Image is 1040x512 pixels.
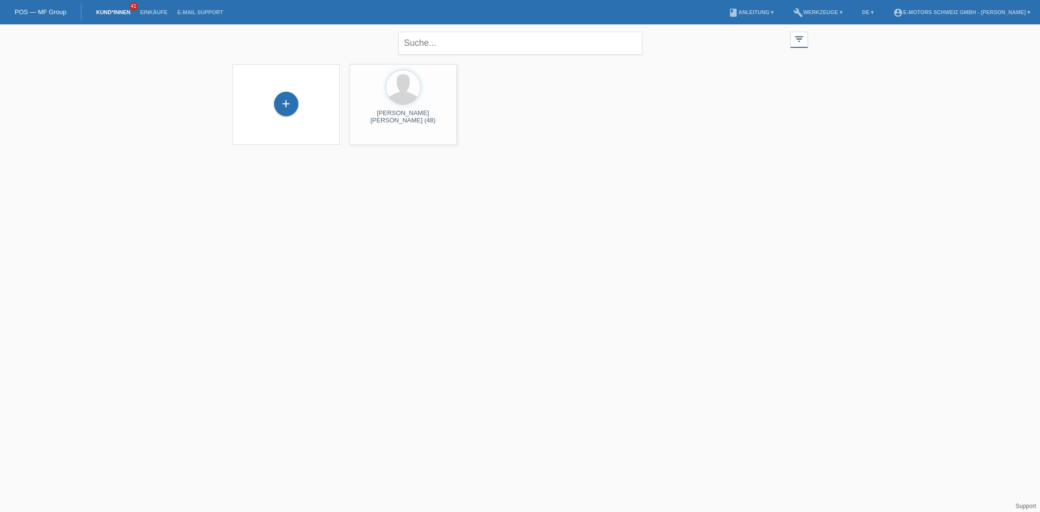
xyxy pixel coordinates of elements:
a: E-Mail Support [173,9,228,15]
i: build [793,8,803,18]
div: [PERSON_NAME] [PERSON_NAME] (48) [357,109,449,125]
a: Support [1016,503,1036,510]
i: filter_list [794,34,805,44]
div: Kund*in hinzufügen [275,96,298,112]
input: Suche... [398,32,642,55]
a: account_circleE-Motors Schweiz GmbH - [PERSON_NAME] ▾ [888,9,1035,15]
a: POS — MF Group [15,8,66,16]
a: bookAnleitung ▾ [724,9,779,15]
i: account_circle [893,8,903,18]
a: Einkäufe [135,9,172,15]
span: 41 [129,2,138,11]
i: book [728,8,738,18]
a: DE ▾ [857,9,879,15]
a: buildWerkzeuge ▾ [788,9,847,15]
a: Kund*innen [91,9,135,15]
